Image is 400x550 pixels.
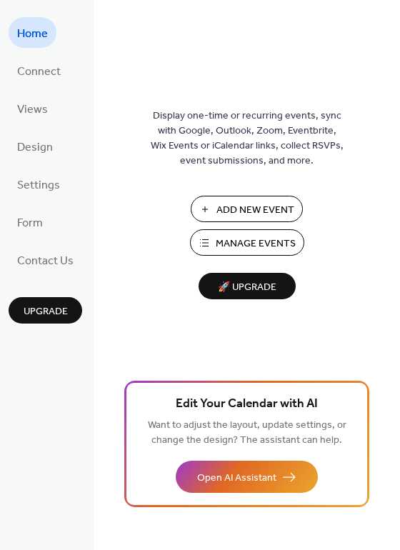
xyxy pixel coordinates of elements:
[17,136,53,159] span: Design
[9,93,56,124] a: Views
[17,250,74,272] span: Contact Us
[17,99,48,121] span: Views
[148,416,346,450] span: Want to adjust the layout, update settings, or change the design? The assistant can help.
[17,61,61,83] span: Connect
[216,236,296,251] span: Manage Events
[9,169,69,199] a: Settings
[207,278,287,297] span: 🚀 Upgrade
[9,17,56,48] a: Home
[216,203,294,218] span: Add New Event
[191,196,303,222] button: Add New Event
[197,471,276,486] span: Open AI Assistant
[190,229,304,256] button: Manage Events
[151,109,344,169] span: Display one-time or recurring events, sync with Google, Outlook, Zoom, Eventbrite, Wix Events or ...
[17,212,43,234] span: Form
[17,174,60,196] span: Settings
[9,55,69,86] a: Connect
[17,23,48,45] span: Home
[176,461,318,493] button: Open AI Assistant
[9,244,82,275] a: Contact Us
[9,297,82,324] button: Upgrade
[9,206,51,237] a: Form
[176,394,318,414] span: Edit Your Calendar with AI
[9,131,61,161] a: Design
[24,304,68,319] span: Upgrade
[199,273,296,299] button: 🚀 Upgrade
